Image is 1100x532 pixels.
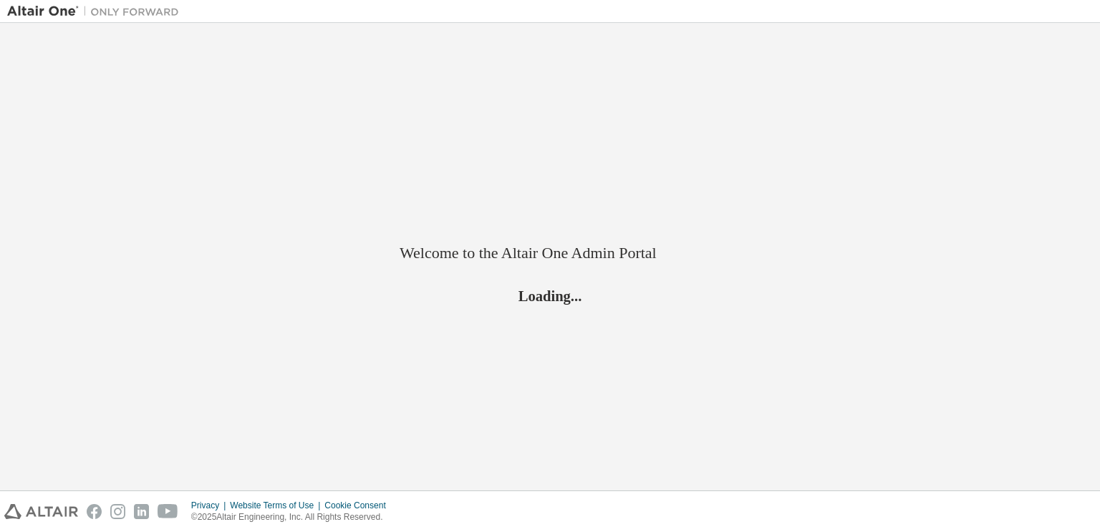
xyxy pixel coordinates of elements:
img: instagram.svg [110,504,125,519]
img: Altair One [7,4,186,19]
img: linkedin.svg [134,504,149,519]
div: Privacy [191,500,230,511]
h2: Loading... [400,287,700,305]
div: Website Terms of Use [230,500,324,511]
h2: Welcome to the Altair One Admin Portal [400,243,700,263]
p: © 2025 Altair Engineering, Inc. All Rights Reserved. [191,511,395,523]
div: Cookie Consent [324,500,394,511]
img: youtube.svg [158,504,178,519]
img: facebook.svg [87,504,102,519]
img: altair_logo.svg [4,504,78,519]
